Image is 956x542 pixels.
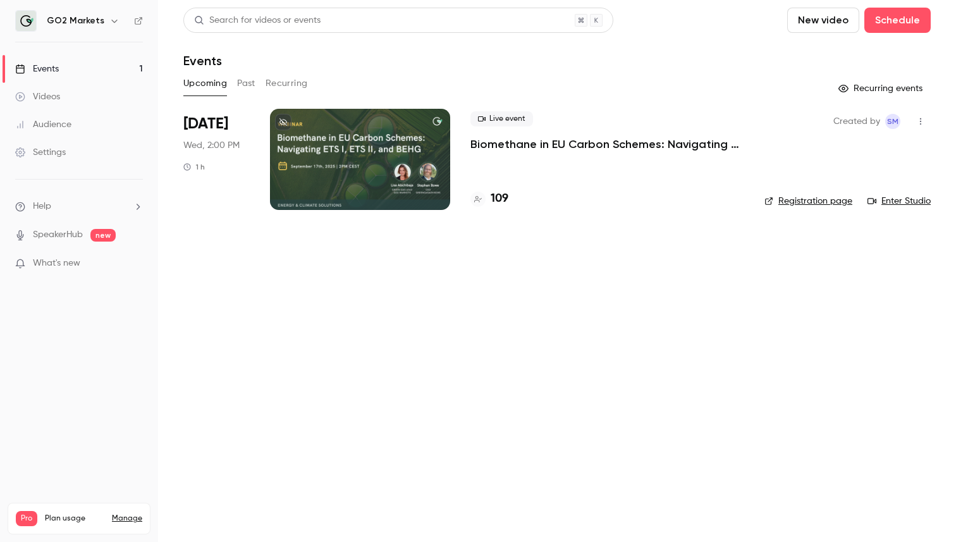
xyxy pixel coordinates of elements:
[183,53,222,68] h1: Events
[237,73,255,94] button: Past
[887,114,898,129] span: SM
[864,8,931,33] button: Schedule
[491,190,508,207] h4: 109
[47,15,104,27] h6: GO2 Markets
[112,514,142,524] a: Manage
[867,195,931,207] a: Enter Studio
[33,257,80,270] span: What's new
[833,114,880,129] span: Created by
[470,111,533,126] span: Live event
[15,146,66,159] div: Settings
[15,200,143,213] li: help-dropdown-opener
[787,8,859,33] button: New video
[90,229,116,242] span: new
[266,73,308,94] button: Recurring
[45,514,104,524] span: Plan usage
[183,162,205,172] div: 1 h
[470,137,744,152] a: Biomethane in EU Carbon Schemes: Navigating ETS I, ETS II, and BEHG
[183,109,250,210] div: Sep 17 Wed, 2:00 PM (Europe/Berlin)
[470,190,508,207] a: 109
[885,114,900,129] span: Sophia Mwema
[16,11,36,31] img: GO2 Markets
[16,511,37,526] span: Pro
[833,78,931,99] button: Recurring events
[33,228,83,242] a: SpeakerHub
[15,118,71,131] div: Audience
[764,195,852,207] a: Registration page
[183,139,240,152] span: Wed, 2:00 PM
[33,200,51,213] span: Help
[183,114,228,134] span: [DATE]
[183,73,227,94] button: Upcoming
[15,63,59,75] div: Events
[194,14,321,27] div: Search for videos or events
[15,90,60,103] div: Videos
